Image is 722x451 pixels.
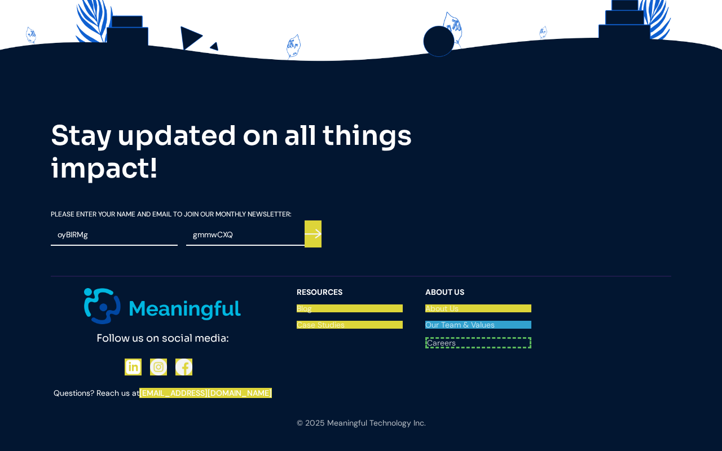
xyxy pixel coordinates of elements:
[425,304,531,312] a: About Us
[51,211,322,218] label: Please Enter your Name and email To Join our Monthly Newsletter:
[297,321,403,329] a: Case Studies
[51,324,274,347] div: Follow us on social media:
[297,304,403,312] a: Blog
[425,288,531,296] div: About Us
[186,224,313,246] input: Email
[297,288,403,296] div: resources
[51,211,322,251] form: Email Form
[425,337,531,348] a: Careers
[425,321,531,329] a: Our Team & Values
[51,387,274,400] div: Questions? Reach us at
[297,417,426,430] div: © 2025 Meaningful Technology Inc.
[51,224,178,246] input: Name
[305,220,322,248] input: Submit
[51,120,446,184] h2: Stay updated on all things impact!
[139,388,272,398] a: [EMAIL_ADDRESS][DOMAIN_NAME]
